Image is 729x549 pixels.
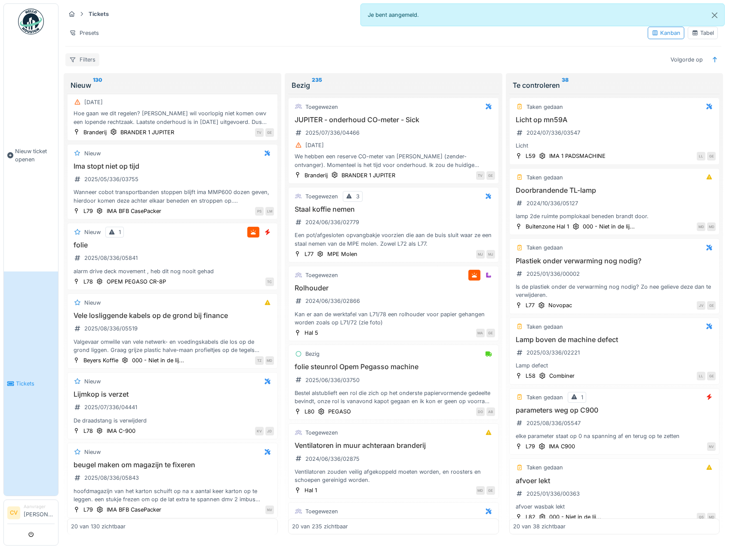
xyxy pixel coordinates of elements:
a: CV Aanvrager[PERSON_NAME] [7,503,55,524]
div: IMA 1 PADSMACHINE [549,152,606,160]
div: 000 - Niet in de lij... [549,513,601,521]
div: Ventilatoren zouden veilig afgekoppeld moeten worden, en roosters en schoepen gereinigd worden. [292,468,495,484]
div: Is de plastiek onder de verwarming nog nodig? Zo nee gelieve deze dan te verwijderen. [513,283,716,299]
div: Branderij [305,171,328,179]
a: Nieuw ticket openen [4,39,58,271]
div: Taken gedaan [526,463,563,472]
div: MJ [476,250,485,259]
sup: 235 [312,80,322,90]
div: PS [255,207,264,216]
div: alarm drive deck movement , heb dit nog nooit gehad [71,267,274,275]
div: 2025/08/336/05843 [84,474,139,482]
div: 20 van 235 zichtbaar [292,522,348,530]
div: L78 [83,427,93,435]
h3: Ventilatoren in muur achteraan branderij [292,441,495,450]
div: Toegewezen [305,271,338,279]
div: Nieuw [84,377,101,386]
h3: Vele losliggende kabels op de grond bij finance [71,312,274,320]
div: LM [265,207,274,216]
div: L79 [83,506,93,514]
div: Toegewezen [305,192,338,200]
div: L79 [83,207,93,215]
h3: Lamp boven de machine defect [513,336,716,344]
div: De draadstang is verwijderd [71,416,274,425]
div: lamp 2de ruimte pomplokaal beneden brandt door. [513,212,716,220]
div: MD [707,222,716,231]
div: Aanvrager [24,503,55,510]
div: Nieuw [84,149,101,157]
div: JV [697,301,705,310]
div: Tabel [692,29,714,37]
div: TZ [255,356,264,365]
div: Buitenzone Hal 1 [526,222,569,231]
div: TC [265,278,274,286]
div: GE [707,152,716,160]
h3: Staal koffie nemen [292,205,495,213]
div: DO [476,407,485,416]
div: L77 [305,250,314,258]
li: [PERSON_NAME] [24,503,55,522]
div: 2025/06/336/03750 [305,376,360,384]
div: BRANDER 1 JUPITER [341,171,395,179]
div: GE [265,128,274,137]
div: We hebben een reserve CO-meter van [PERSON_NAME] (zender-ontvanger). Momenteel is het tijd voor o... [292,152,495,169]
strong: Tickets [85,10,112,18]
div: L77 [526,301,535,309]
div: MD [265,356,274,365]
div: GE [486,329,495,337]
div: elke parameter staat op 0 na spanning af en terug op te zetten [513,432,716,440]
div: 2025/08/336/05547 [526,419,581,427]
div: Beyers Koffie [83,356,118,364]
div: L58 [526,372,535,380]
div: 2025/08/336/05841 [84,254,138,262]
div: Taken gedaan [526,103,563,111]
div: 2025/05/336/03755 [84,175,138,183]
sup: 130 [93,80,102,90]
div: LL [697,372,705,380]
h3: parameters weg op C900 [513,406,716,414]
div: Bezig [292,80,495,90]
div: [DATE] [84,98,103,106]
div: Hoe gaan we dit regelen? [PERSON_NAME] wil voorlopig niet komen owv een lopende rechtzaak. Laatst... [71,109,274,126]
a: Tickets [4,271,58,496]
div: Je bent aangemeld. [360,3,725,26]
h3: afvoer lekt [513,477,716,485]
h3: folie [71,241,274,249]
h3: Plastiek onder verwarming nog nodig? [513,257,716,265]
div: Nieuw [84,448,101,456]
div: Lamp defect [513,361,716,370]
div: AB [486,407,495,416]
div: GE [707,301,716,310]
div: L80 [305,407,314,416]
div: afvoer wasbak lekt [513,503,716,511]
div: 2025/07/336/04441 [84,403,137,411]
div: JD [265,427,274,435]
div: 2025/07/336/04466 [305,129,360,137]
div: L59 [526,152,535,160]
h3: Ima stopt niet op tijd [71,162,274,170]
div: MD [707,513,716,521]
div: L79 [526,442,535,450]
div: 2024/07/336/03547 [526,129,580,137]
div: Valgevaar omwille van vele netwerk- en voedingskabels die los op de grond liggen. Graag grijze pl... [71,338,274,354]
div: 1 [581,393,583,401]
div: TV [476,171,485,180]
div: PEGASO [328,407,351,416]
div: 20 van 130 zichtbaar [71,522,126,530]
div: Toegewezen [305,103,338,111]
div: Licht [513,142,716,150]
div: Taken gedaan [526,393,563,401]
div: QS [697,513,705,521]
div: KV [255,427,264,435]
div: Te controleren [513,80,717,90]
div: 1 [119,228,121,236]
div: Bestel alstublieft een rol die zich op het onderste papiervormende gedeelte bevindt, onze rol is ... [292,389,495,405]
div: L82 [526,513,535,521]
div: 000 - Niet in de lij... [583,222,635,231]
div: Een pot/afgesloten opvangbakje voorzien die aan de buis sluit waar ze een staal nemen van de MPE ... [292,231,495,247]
button: Close [705,4,724,27]
h3: Doorbrandende TL-lamp [513,186,716,194]
div: GE [486,486,495,495]
div: Filters [65,53,99,66]
div: 000 - Niet in de lij... [132,356,184,364]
